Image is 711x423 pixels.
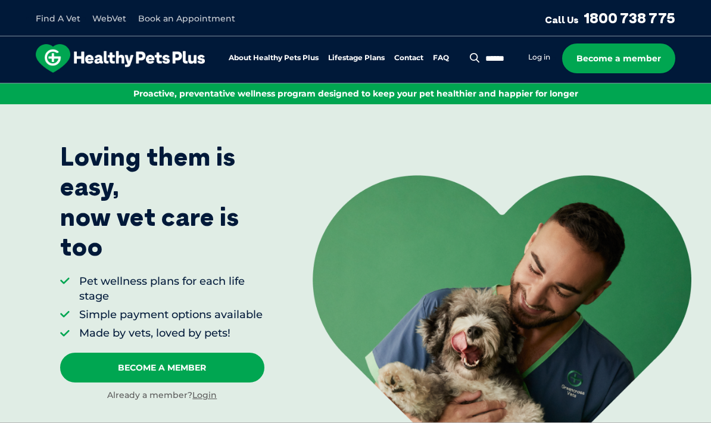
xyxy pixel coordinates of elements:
a: WebVet [92,13,126,24]
a: Contact [394,54,423,62]
a: Become a member [562,43,675,73]
span: Proactive, preventative wellness program designed to keep your pet healthier and happier for longer [133,88,578,99]
li: Simple payment options available [79,307,264,322]
a: Log in [528,52,550,62]
a: Become A Member [60,353,264,382]
a: Find A Vet [36,13,80,24]
a: Book an Appointment [138,13,235,24]
p: Loving them is easy, now vet care is too [60,142,264,262]
li: Made by vets, loved by pets! [79,326,264,341]
button: Search [467,52,482,64]
div: Already a member? [60,390,264,402]
a: Call Us1800 738 775 [545,9,675,27]
img: hpp-logo [36,44,205,73]
a: Lifestage Plans [328,54,385,62]
a: FAQ [433,54,449,62]
a: About Healthy Pets Plus [229,54,319,62]
a: Login [192,390,217,400]
li: Pet wellness plans for each life stage [79,274,264,304]
span: Call Us [545,14,579,26]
